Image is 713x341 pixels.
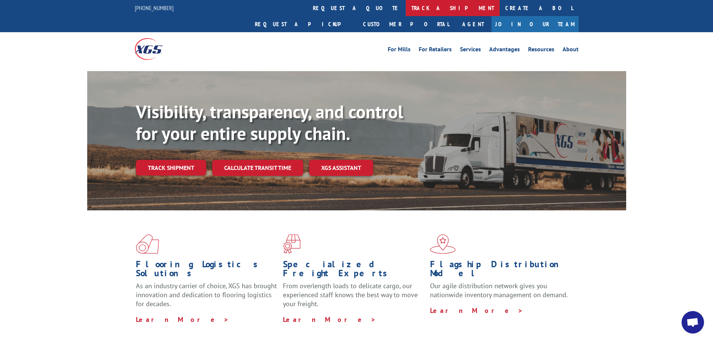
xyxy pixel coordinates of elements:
a: Request a pickup [249,16,357,32]
a: For Mills [388,46,411,55]
b: Visibility, transparency, and control for your entire supply chain. [136,100,403,145]
a: Advantages [489,46,520,55]
a: For Retailers [419,46,452,55]
a: Calculate transit time [212,160,303,176]
a: Learn More > [136,315,229,324]
div: Open chat [682,311,704,334]
img: xgs-icon-total-supply-chain-intelligence-red [136,234,159,254]
span: Our agile distribution network gives you nationwide inventory management on demand. [430,281,568,299]
a: Learn More > [430,306,523,315]
a: Join Our Team [491,16,579,32]
img: xgs-icon-focused-on-flooring-red [283,234,301,254]
a: Customer Portal [357,16,455,32]
a: XGS ASSISTANT [309,160,373,176]
h1: Flagship Distribution Model [430,260,572,281]
h1: Flooring Logistics Solutions [136,260,277,281]
a: Track shipment [136,160,206,176]
a: Services [460,46,481,55]
img: xgs-icon-flagship-distribution-model-red [430,234,456,254]
a: Agent [455,16,491,32]
span: As an industry carrier of choice, XGS has brought innovation and dedication to flooring logistics... [136,281,277,308]
p: From overlength loads to delicate cargo, our experienced staff knows the best way to move your fr... [283,281,424,315]
a: About [563,46,579,55]
a: [PHONE_NUMBER] [135,4,174,12]
h1: Specialized Freight Experts [283,260,424,281]
a: Learn More > [283,315,376,324]
a: Resources [528,46,554,55]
